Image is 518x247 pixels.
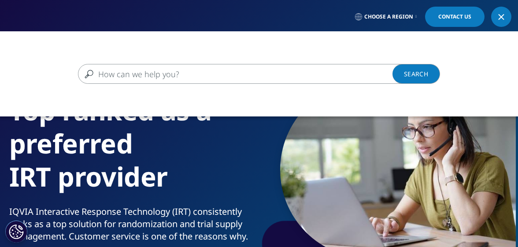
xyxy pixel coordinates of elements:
[78,64,414,84] input: Search
[438,14,471,19] span: Contact Us
[364,13,413,20] span: Choose a Region
[425,7,485,27] a: Contact Us
[392,64,440,84] a: Search
[74,31,518,72] nav: Primary
[5,221,27,243] button: Cookies Settings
